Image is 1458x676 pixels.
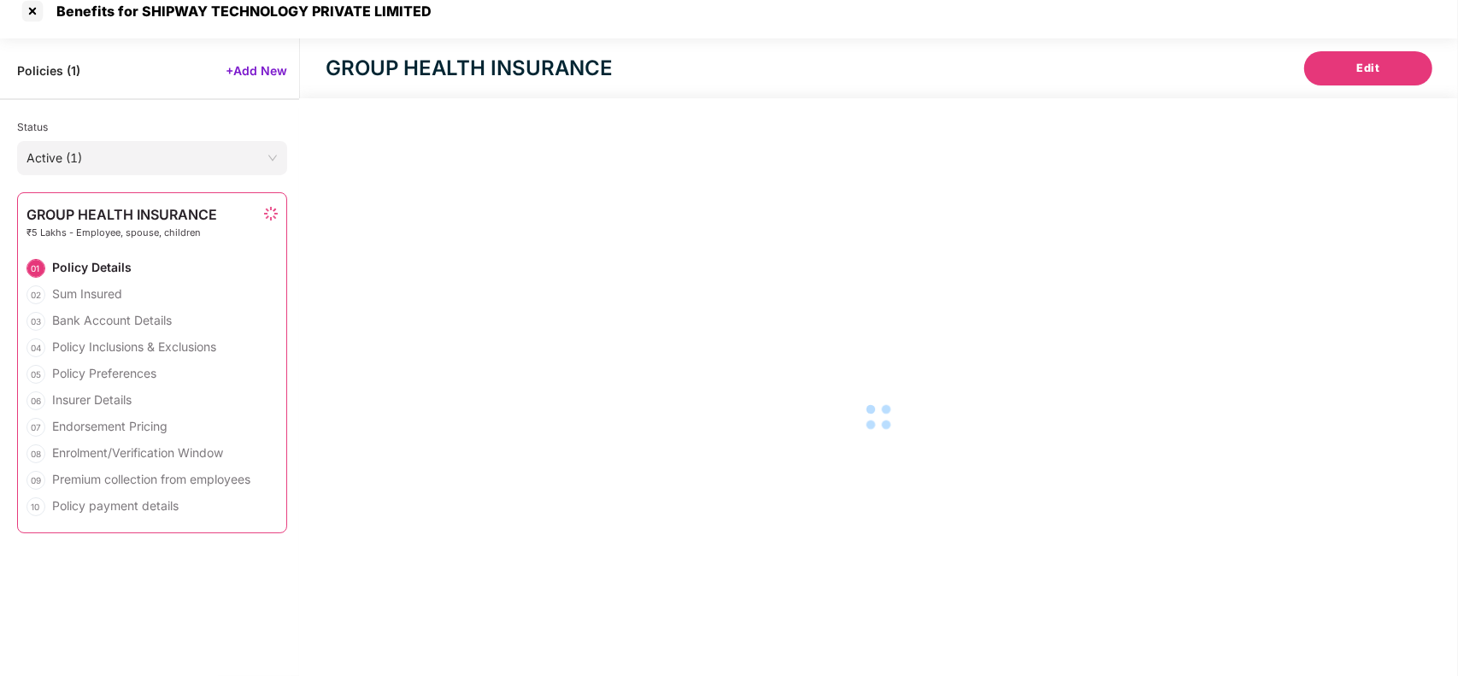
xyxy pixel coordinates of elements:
[26,285,45,304] div: 02
[52,285,122,302] div: Sum Insured
[52,391,132,408] div: Insurer Details
[52,497,179,514] div: Policy payment details
[52,418,168,434] div: Endorsement Pricing
[26,312,45,331] div: 03
[52,259,132,275] div: Policy Details
[52,444,223,461] div: Enrolment/Verification Window
[46,3,432,20] div: Benefits for SHIPWAY TECHNOLOGY PRIVATE LIMITED
[52,471,250,487] div: Premium collection from employees
[17,121,48,133] span: Status
[52,312,172,328] div: Bank Account Details
[52,338,216,355] div: Policy Inclusions & Exclusions
[226,62,287,79] span: +Add New
[26,391,45,410] div: 06
[26,227,217,238] span: ₹5 Lakhs - Employee, spouse, children
[26,365,45,384] div: 05
[1304,51,1432,85] button: Edit
[26,471,45,490] div: 09
[26,259,45,278] div: 01
[26,497,45,516] div: 10
[26,444,45,463] div: 08
[1357,60,1380,77] span: Edit
[326,53,613,84] div: GROUP HEALTH INSURANCE
[26,145,278,171] span: Active (1)
[52,365,156,381] div: Policy Preferences
[26,418,45,437] div: 07
[26,338,45,357] div: 04
[26,207,217,222] span: GROUP HEALTH INSURANCE
[17,62,80,79] span: Policies ( 1 )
